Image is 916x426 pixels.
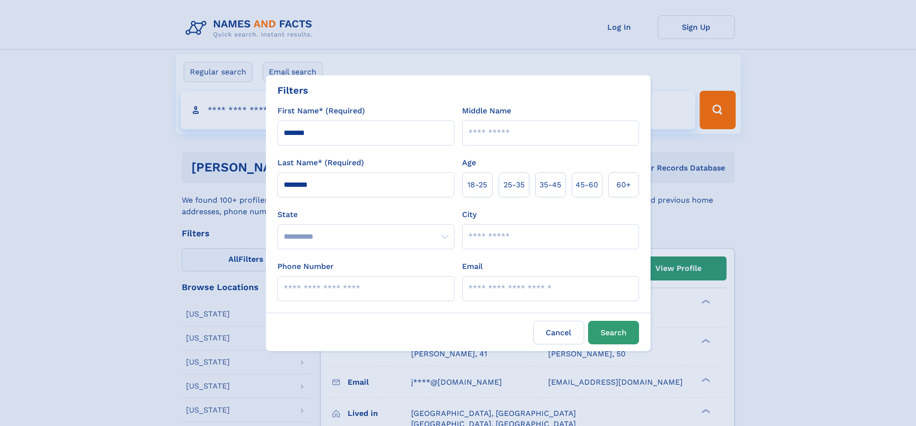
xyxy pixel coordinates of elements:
label: Email [462,261,483,272]
label: Last Name* (Required) [277,157,364,169]
span: 60+ [616,179,631,191]
label: City [462,209,477,220]
label: Phone Number [277,261,334,272]
button: Search [588,321,639,344]
span: 25‑35 [503,179,525,191]
label: Middle Name [462,105,511,117]
label: State [277,209,454,220]
span: 35‑45 [540,179,561,191]
label: Age [462,157,476,169]
span: 18‑25 [467,179,487,191]
div: Filters [277,83,308,97]
label: Cancel [533,321,584,344]
span: 45‑60 [576,179,598,191]
label: First Name* (Required) [277,105,365,117]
